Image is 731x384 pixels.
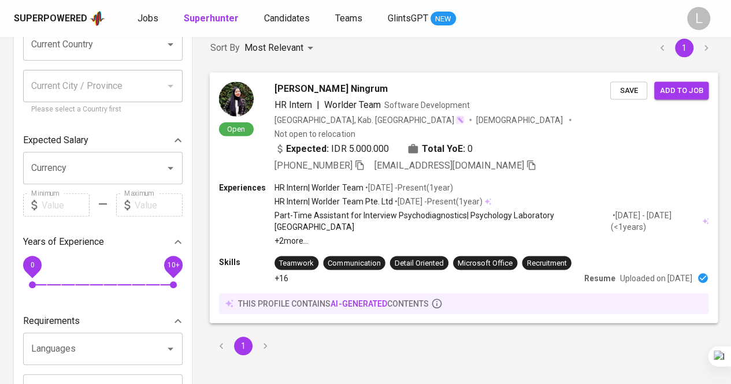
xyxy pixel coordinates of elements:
p: Not open to relocation [274,128,355,139]
a: Open[PERSON_NAME] NingrumHR Intern|Worlder TeamSoftware Development[GEOGRAPHIC_DATA], Kab. [GEOGR... [210,73,717,323]
button: Save [610,81,647,99]
span: 10+ [167,261,179,269]
a: Superpoweredapp logo [14,10,105,27]
a: Teams [335,12,365,26]
div: Years of Experience [23,230,183,253]
p: Skills [219,256,274,267]
p: Uploaded on [DATE] [620,272,692,284]
div: IDR 5.000.000 [274,141,389,155]
p: • [DATE] - Present ( 1 year ) [363,181,452,193]
div: [GEOGRAPHIC_DATA], Kab. [GEOGRAPHIC_DATA] [274,114,465,125]
div: Teamwork [279,258,314,269]
p: • [DATE] - Present ( 1 year ) [393,196,483,207]
p: Expected Salary [23,133,88,147]
span: [PHONE_NUMBER] [274,159,352,170]
div: Communication [328,258,380,269]
span: [EMAIL_ADDRESS][DOMAIN_NAME] [374,159,524,170]
img: app logo [90,10,105,27]
span: Add to job [660,84,703,97]
span: | [317,98,320,111]
p: Requirements [23,314,80,328]
b: Total YoE: [422,141,465,155]
p: HR Intern | Worlder Team [274,181,363,193]
p: Experiences [219,181,274,193]
a: GlintsGPT NEW [388,12,456,26]
p: +2 more ... [274,235,708,247]
span: Save [616,84,641,97]
p: Most Relevant [244,41,303,55]
div: Requirements [23,310,183,333]
span: Candidates [264,13,310,24]
button: Open [162,160,179,176]
div: Detail Oriented [395,258,444,269]
div: Recruitment [526,258,566,269]
span: 0 [467,141,473,155]
div: Superpowered [14,12,87,25]
p: Please select a Country first [31,104,175,115]
span: Worlder Team [324,99,380,110]
p: Years of Experience [23,235,104,249]
p: Part-Time Assistant for Interview Psychodiagnostics | Psychology Laboratory [GEOGRAPHIC_DATA] [274,210,611,233]
span: HR Intern [274,99,312,110]
p: Resume [584,272,615,284]
span: [DEMOGRAPHIC_DATA] [476,114,564,125]
a: Superhunter [184,12,241,26]
span: Jobs [138,13,158,24]
span: 0 [30,261,34,269]
span: NEW [431,13,456,25]
span: AI-generated [331,299,387,308]
p: +16 [274,272,288,284]
p: • [DATE] - [DATE] ( <1 years ) [611,210,700,233]
input: Value [135,193,183,217]
input: Value [42,193,90,217]
img: eaeafbe6c9831f49037349044c45fbd8.jpeg [219,81,254,116]
button: Open [162,36,179,53]
nav: pagination navigation [210,337,276,355]
div: Most Relevant [244,38,317,59]
div: Expected Salary [23,129,183,152]
b: Superhunter [184,13,239,24]
button: Open [162,341,179,357]
a: Candidates [264,12,312,26]
a: Jobs [138,12,161,26]
span: GlintsGPT [388,13,428,24]
button: page 1 [234,337,253,355]
button: Add to job [654,81,708,99]
span: Teams [335,13,362,24]
span: [PERSON_NAME] Ningrum [274,81,388,95]
b: Expected: [286,141,329,155]
span: Open [222,124,250,133]
p: this profile contains contents [238,297,429,309]
button: page 1 [675,39,693,57]
img: magic_wand.svg [455,115,465,124]
p: Sort By [210,41,240,55]
div: Microsoft Office [458,258,513,269]
span: Software Development [384,100,470,109]
nav: pagination navigation [651,39,717,57]
div: L [687,7,710,30]
p: HR Intern | Worlder Team Pte. Ltd [274,196,393,207]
